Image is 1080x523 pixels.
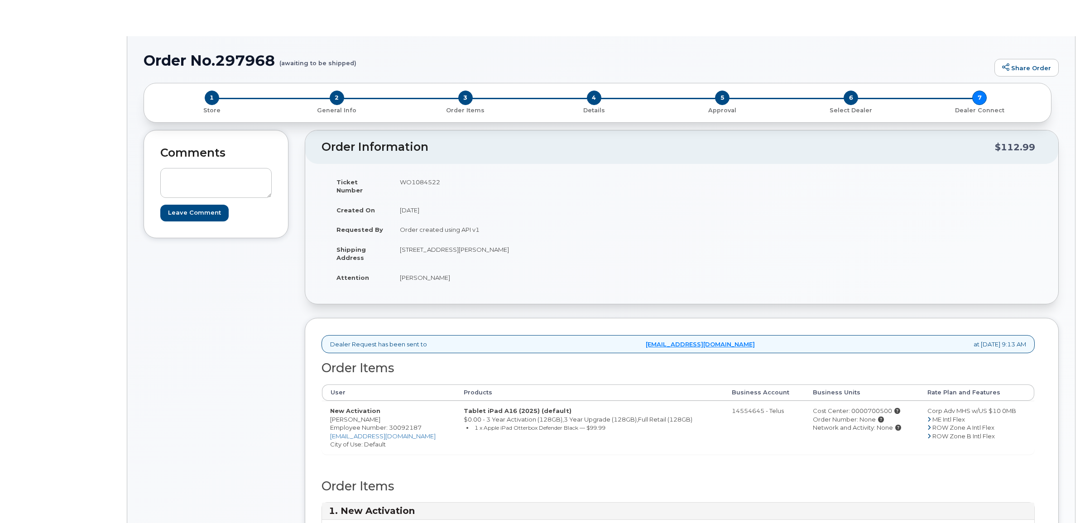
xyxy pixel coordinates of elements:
[405,106,526,115] p: Order Items
[144,53,990,68] h1: Order No.297968
[790,106,912,115] p: Select Dealer
[813,423,911,432] div: Network and Activity: None
[464,407,571,414] strong: Tablet iPad A16 (2025) (default)
[530,105,658,115] a: 4 Details
[155,106,269,115] p: Store
[919,384,1034,401] th: Rate Plan and Features
[658,105,787,115] a: 5 Approval
[932,424,994,431] span: ROW Zone A Intl Flex
[475,424,605,431] small: 1 x Apple iPad Otterbox Defender Black — $99.99
[787,105,915,115] a: 6 Select Dealer
[724,384,805,401] th: Business Account
[336,274,369,281] strong: Attention
[276,106,398,115] p: General Info
[279,53,356,67] small: (awaiting to be shipped)
[392,172,675,200] td: WO1084522
[329,505,415,516] strong: 1. New Activation
[151,105,273,115] a: 1 Store
[392,200,675,220] td: [DATE]
[401,105,530,115] a: 3 Order Items
[587,91,601,105] span: 4
[322,141,995,154] h2: Order Information
[330,91,344,105] span: 2
[813,407,911,415] div: Cost Center: 0000700500
[160,147,272,159] h2: Comments
[336,206,375,214] strong: Created On
[813,415,911,424] div: Order Number: None
[392,268,675,288] td: [PERSON_NAME]
[932,416,965,423] span: ME Intl Flex
[994,59,1059,77] a: Share Order
[533,106,655,115] p: Details
[646,340,755,349] a: [EMAIL_ADDRESS][DOMAIN_NAME]
[336,246,366,262] strong: Shipping Address
[392,240,675,268] td: [STREET_ADDRESS][PERSON_NAME]
[844,91,858,105] span: 6
[336,226,383,233] strong: Requested By
[330,407,380,414] strong: New Activation
[662,106,783,115] p: Approval
[724,401,805,454] td: 14554645 - Telus
[330,432,436,440] a: [EMAIL_ADDRESS][DOMAIN_NAME]
[205,91,219,105] span: 1
[322,384,456,401] th: User
[330,424,422,431] span: Employee Number: 30092187
[322,401,456,454] td: [PERSON_NAME] City of Use: Default
[805,384,919,401] th: Business Units
[336,178,363,194] strong: Ticket Number
[322,335,1035,354] div: Dealer Request has been sent to at [DATE] 9:13 AM
[392,220,675,240] td: Order created using API v1
[995,139,1035,156] div: $112.99
[456,384,724,401] th: Products
[273,105,401,115] a: 2 General Info
[715,91,730,105] span: 5
[322,361,1035,375] h2: Order Items
[456,401,724,454] td: $0.00 - 3 Year Activation (128GB),3 Year Upgrade (128GB),Full Retail (128GB)
[322,480,1035,493] h2: Order Items
[160,205,229,221] input: Leave Comment
[932,432,995,440] span: ROW Zone B Intl Flex
[919,401,1034,454] td: Corp Adv MHS w/US $10 0MB
[458,91,473,105] span: 3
